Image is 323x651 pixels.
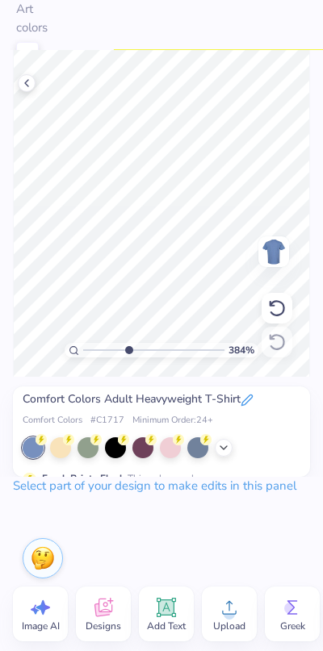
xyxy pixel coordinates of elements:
div: This color can be expedited for 5 day delivery. [42,471,241,500]
strong: Fresh Prints Flash: [42,472,128,485]
span: Minimum Order: 24 + [132,414,213,428]
span: Comfort Colors [23,414,82,428]
span: Add Text [147,620,186,632]
p: Select part of your design to make edits in this panel [13,477,310,495]
span: 384 % [229,343,254,357]
span: Image AI [22,620,60,632]
span: Upload [213,620,245,632]
span: Greek [280,620,305,632]
span: Designs [86,620,121,632]
span: Comfort Colors Adult Heavyweight T-Shirt [23,392,241,407]
span: # C1717 [90,414,124,428]
img: Back [261,239,287,265]
div: Save to see pricing and shipping [114,49,323,73]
